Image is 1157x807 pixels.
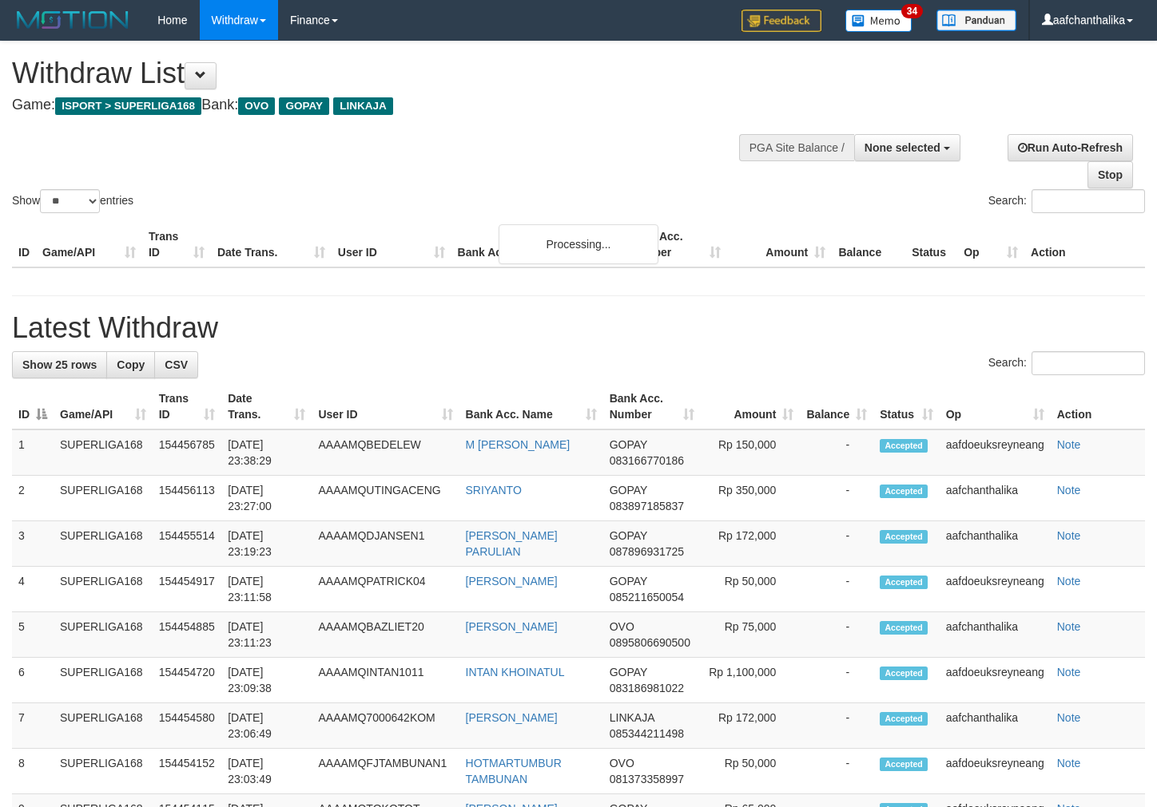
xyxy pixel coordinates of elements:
td: [DATE] 23:19:23 [221,521,312,567]
th: Trans ID: activate to sort column ascending [153,384,222,429]
th: Bank Acc. Number [622,222,727,267]
td: AAAAMQ7000642KOM [312,703,459,749]
td: aafdoeuksreyneang [940,658,1051,703]
span: GOPAY [610,484,647,496]
td: Rp 350,000 [701,476,801,521]
span: Show 25 rows [22,358,97,371]
th: Status [905,222,957,267]
td: Rp 172,000 [701,703,801,749]
a: INTAN KHOINATUL [466,666,565,678]
a: Copy [106,351,155,378]
td: SUPERLIGA168 [54,476,153,521]
th: Trans ID [142,222,211,267]
td: 154454720 [153,658,222,703]
td: AAAAMQBEDELEW [312,429,459,476]
span: Copy 083166770186 to clipboard [610,454,684,467]
span: Copy 085344211498 to clipboard [610,727,684,740]
td: 3 [12,521,54,567]
a: CSV [154,351,198,378]
td: - [800,476,873,521]
span: Accepted [880,712,928,726]
img: Button%20Memo.svg [845,10,912,32]
span: GOPAY [610,529,647,542]
td: 154454580 [153,703,222,749]
td: 154455514 [153,521,222,567]
td: 2 [12,476,54,521]
td: [DATE] 23:11:23 [221,612,312,658]
td: aafchanthalika [940,703,1051,749]
th: Date Trans.: activate to sort column ascending [221,384,312,429]
a: Note [1057,711,1081,724]
td: 154454917 [153,567,222,612]
th: Balance: activate to sort column ascending [800,384,873,429]
span: Accepted [880,485,928,498]
img: Feedback.jpg [742,10,821,32]
span: LINKAJA [333,97,393,115]
span: Accepted [880,621,928,635]
td: 5 [12,612,54,658]
td: SUPERLIGA168 [54,429,153,476]
td: SUPERLIGA168 [54,612,153,658]
a: Show 25 rows [12,351,107,378]
td: 154454885 [153,612,222,658]
td: Rp 1,100,000 [701,658,801,703]
td: - [800,429,873,476]
th: Op [957,222,1024,267]
a: [PERSON_NAME] PARULIAN [466,529,558,558]
input: Search: [1032,351,1145,375]
td: SUPERLIGA168 [54,749,153,794]
td: - [800,703,873,749]
td: AAAAMQDJANSEN1 [312,521,459,567]
a: Stop [1087,161,1133,188]
td: Rp 50,000 [701,749,801,794]
td: - [800,658,873,703]
span: Copy 083186981022 to clipboard [610,682,684,694]
th: Game/API [36,222,142,267]
span: LINKAJA [610,711,654,724]
th: ID: activate to sort column descending [12,384,54,429]
th: Balance [832,222,905,267]
span: Copy 081373358997 to clipboard [610,773,684,785]
a: Note [1057,757,1081,769]
span: Copy 085211650054 to clipboard [610,591,684,603]
td: [DATE] 23:06:49 [221,703,312,749]
span: Copy 083897185837 to clipboard [610,500,684,512]
th: ID [12,222,36,267]
th: Amount [727,222,832,267]
span: OVO [610,620,634,633]
td: AAAAMQINTAN1011 [312,658,459,703]
a: Note [1057,529,1081,542]
th: Action [1051,384,1145,429]
td: 154456113 [153,476,222,521]
th: Game/API: activate to sort column ascending [54,384,153,429]
img: MOTION_logo.png [12,8,133,32]
label: Show entries [12,189,133,213]
td: [DATE] 23:27:00 [221,476,312,521]
td: - [800,612,873,658]
span: 34 [901,4,923,18]
td: [DATE] 23:38:29 [221,429,312,476]
a: SRIYANTO [466,484,522,496]
span: OVO [610,757,634,769]
a: Note [1057,575,1081,587]
td: 154454152 [153,749,222,794]
span: Accepted [880,530,928,544]
span: GOPAY [610,666,647,678]
td: aafdoeuksreyneang [940,567,1051,612]
span: Copy [117,358,145,371]
td: AAAAMQPATRICK04 [312,567,459,612]
td: 7 [12,703,54,749]
td: Rp 50,000 [701,567,801,612]
span: Accepted [880,667,928,680]
span: OVO [238,97,275,115]
span: Accepted [880,576,928,589]
h4: Game: Bank: [12,97,755,113]
h1: Withdraw List [12,57,755,89]
a: Note [1057,620,1081,633]
img: panduan.png [936,10,1016,31]
a: Run Auto-Refresh [1008,134,1133,161]
th: Status: activate to sort column ascending [873,384,940,429]
th: Amount: activate to sort column ascending [701,384,801,429]
label: Search: [988,351,1145,375]
a: HOTMARTUMBUR TAMBUNAN [466,757,562,785]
